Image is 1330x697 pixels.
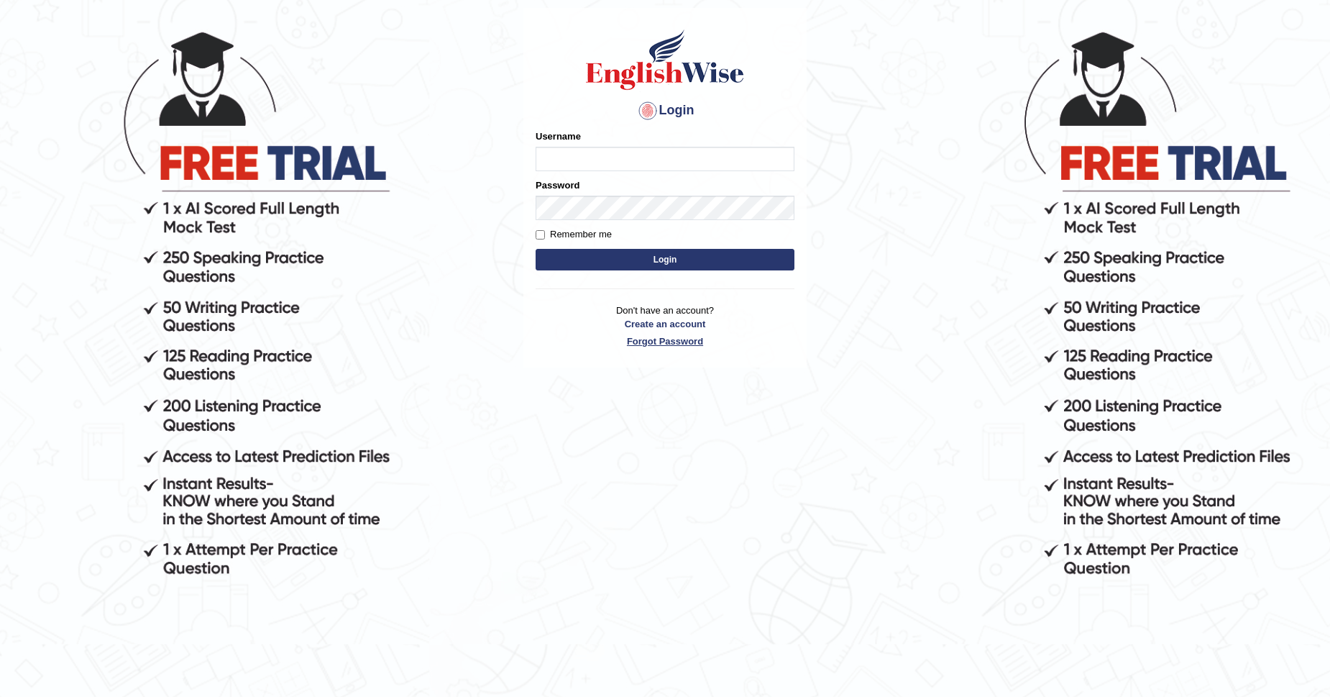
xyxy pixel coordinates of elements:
label: Password [536,178,579,192]
label: Username [536,129,581,143]
a: Forgot Password [536,334,794,348]
img: Logo of English Wise sign in for intelligent practice with AI [583,27,747,92]
input: Remember me [536,230,545,240]
p: Don't have an account? [536,304,794,348]
button: Login [536,249,794,270]
a: Create an account [536,317,794,331]
h4: Login [536,99,794,122]
label: Remember me [536,227,612,242]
